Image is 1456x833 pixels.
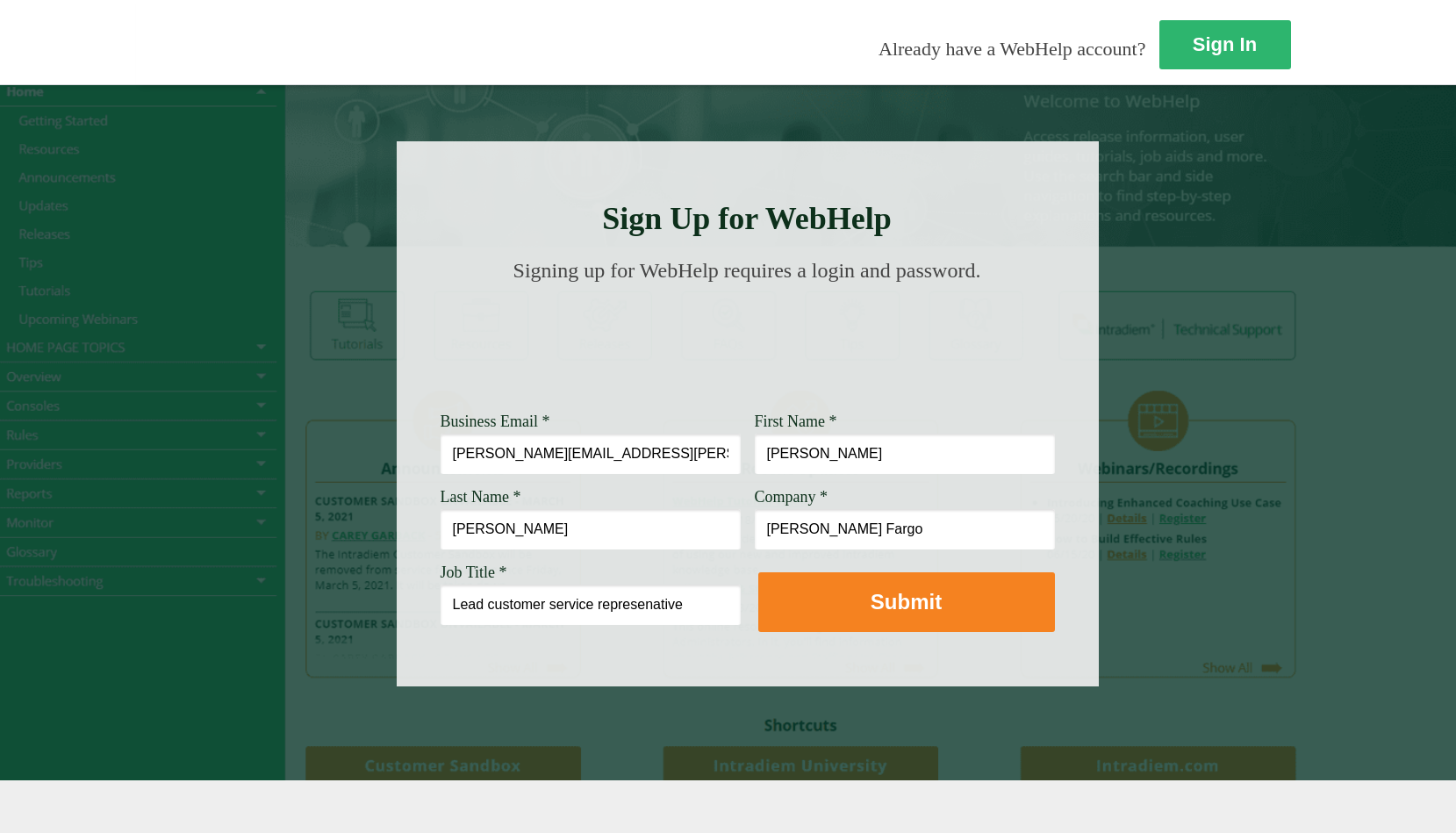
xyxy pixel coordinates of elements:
span: First Name * [755,413,837,430]
button: Submit [758,572,1055,632]
img: Need Credentials? Sign up below. Have Credentials? Use the sign-in button. [451,300,1044,388]
strong: Sign In [1193,33,1257,55]
strong: Submit [871,590,942,614]
span: Signing up for WebHelp requires a login and password. [513,259,981,282]
span: Business Email * [441,413,550,430]
span: Already have a WebHelp account? [879,38,1145,60]
span: Last Name * [441,488,521,506]
a: Sign In [1159,20,1291,69]
span: Company * [755,488,828,506]
strong: Sign Up for WebHelp [602,201,892,236]
span: Job Title * [441,564,507,581]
